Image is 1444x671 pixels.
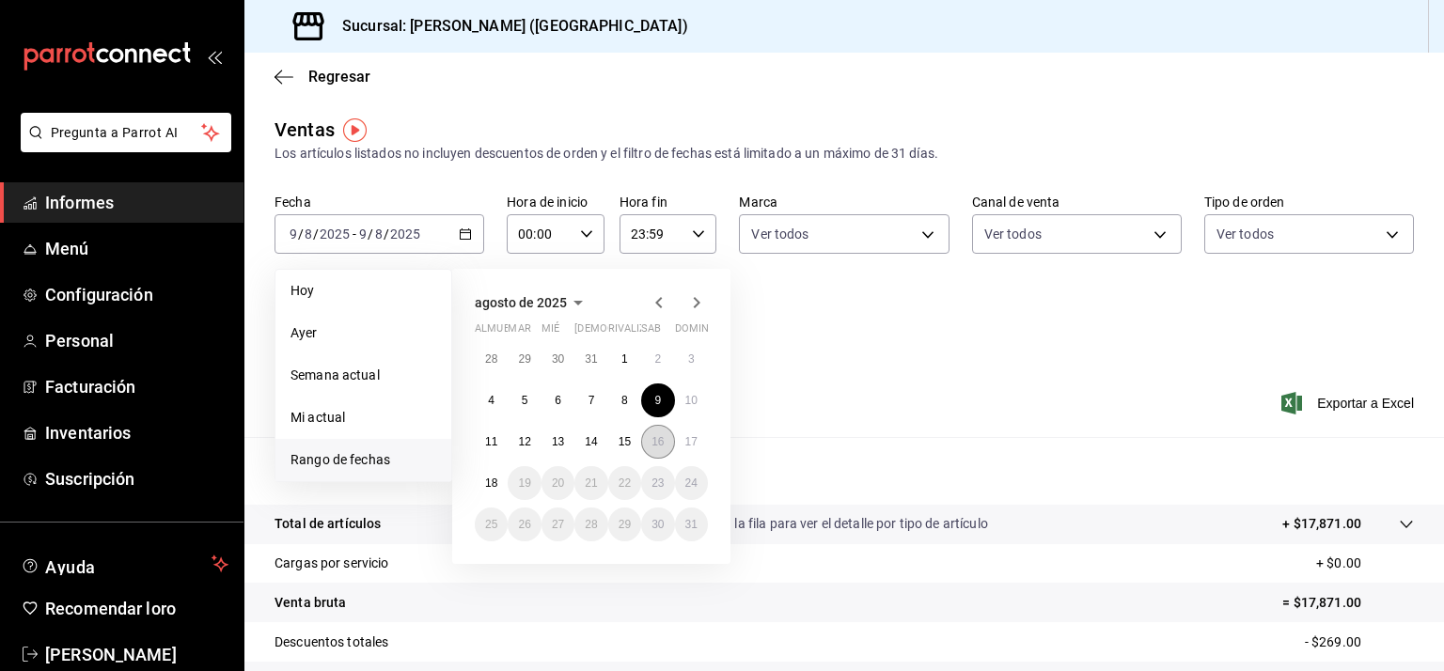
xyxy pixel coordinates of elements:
[275,555,389,570] font: Cargas por servicio
[313,226,319,242] font: /
[574,322,685,335] font: [DEMOGRAPHIC_DATA]
[654,394,661,407] font: 9
[641,322,661,335] font: sab
[485,352,497,366] font: 28
[552,435,564,448] font: 13
[45,423,131,443] font: Inventarios
[619,518,631,531] font: 29
[688,352,695,366] font: 3
[552,518,564,531] abbr: 27 de agosto de 2025
[608,507,641,541] button: 29 de agosto de 2025
[508,425,541,459] button: 12 de agosto de 2025
[585,476,597,490] font: 21
[552,435,564,448] abbr: 13 de agosto de 2025
[552,476,564,490] abbr: 20 de agosto de 2025
[275,595,346,610] font: Venta bruta
[641,322,661,342] abbr: sábado
[608,322,660,342] abbr: viernes
[485,476,497,490] font: 18
[51,125,179,140] font: Pregunta a Parrot AI
[552,476,564,490] font: 20
[207,49,222,64] button: abrir_cajón_menú
[518,476,530,490] font: 19
[585,476,597,490] abbr: 21 de agosto de 2025
[45,377,135,397] font: Facturación
[475,466,508,500] button: 18 de agosto de 2025
[508,322,530,335] font: mar
[45,239,89,258] font: Menú
[290,283,314,298] font: Hoy
[45,331,114,351] font: Personal
[298,226,304,242] font: /
[518,435,530,448] font: 12
[541,466,574,500] button: 20 de agosto de 2025
[608,342,641,376] button: 1 de agosto de 2025
[45,645,177,664] font: [PERSON_NAME]
[984,226,1042,242] font: Ver todos
[290,367,380,382] font: Semana actual
[289,226,298,242] input: --
[343,118,367,142] img: Marcador de información sobre herramientas
[488,394,494,407] abbr: 4 de agosto de 2025
[619,435,631,448] font: 15
[358,226,368,242] input: --
[518,518,530,531] font: 26
[541,507,574,541] button: 27 de agosto de 2025
[275,118,335,141] font: Ventas
[485,518,497,531] abbr: 25 de agosto de 2025
[475,507,508,541] button: 25 de agosto de 2025
[641,466,674,500] button: 23 de agosto de 2025
[675,322,720,335] font: dominio
[585,518,597,531] font: 28
[651,518,664,531] abbr: 30 de agosto de 2025
[641,507,674,541] button: 30 de agosto de 2025
[1282,516,1361,531] font: + $17,871.00
[475,342,508,376] button: 28 de julio de 2025
[290,325,318,340] font: Ayer
[45,285,153,304] font: Configuración
[585,435,597,448] abbr: 14 de agosto de 2025
[552,352,564,366] font: 30
[508,342,541,376] button: 29 de julio de 2025
[589,394,595,407] abbr: 7 de agosto de 2025
[485,435,497,448] font: 11
[574,322,685,342] abbr: jueves
[555,394,561,407] abbr: 6 de agosto de 2025
[608,383,641,417] button: 8 de agosto de 2025
[1316,555,1361,570] font: + $0.00
[654,352,661,366] font: 2
[508,507,541,541] button: 26 de agosto de 2025
[45,557,96,577] font: Ayuda
[488,394,494,407] font: 4
[685,476,698,490] font: 24
[589,394,595,407] font: 7
[585,518,597,531] abbr: 28 de agosto de 2025
[475,322,530,335] font: almuerzo
[675,383,708,417] button: 10 de agosto de 2025
[518,476,530,490] abbr: 19 de agosto de 2025
[608,425,641,459] button: 15 de agosto de 2025
[475,383,508,417] button: 4 de agosto de 2025
[619,518,631,531] abbr: 29 de agosto de 2025
[675,342,708,376] button: 3 de agosto de 2025
[685,476,698,490] abbr: 24 de agosto de 2025
[972,195,1060,210] font: Canal de venta
[574,425,607,459] button: 14 de agosto de 2025
[275,68,370,86] button: Regresar
[641,425,674,459] button: 16 de agosto de 2025
[45,469,134,489] font: Suscripción
[518,352,530,366] abbr: 29 de julio de 2025
[675,466,708,500] button: 24 de agosto de 2025
[574,342,607,376] button: 31 de julio de 2025
[620,195,667,210] font: Hora fin
[641,342,674,376] button: 2 de agosto de 2025
[485,518,497,531] font: 25
[275,195,311,210] font: Fecha
[688,352,695,366] abbr: 3 de agosto de 2025
[353,226,356,242] font: -
[13,136,231,156] a: Pregunta a Parrot AI
[541,383,574,417] button: 6 de agosto de 2025
[485,435,497,448] abbr: 11 de agosto de 2025
[585,352,597,366] font: 31
[374,226,384,242] input: --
